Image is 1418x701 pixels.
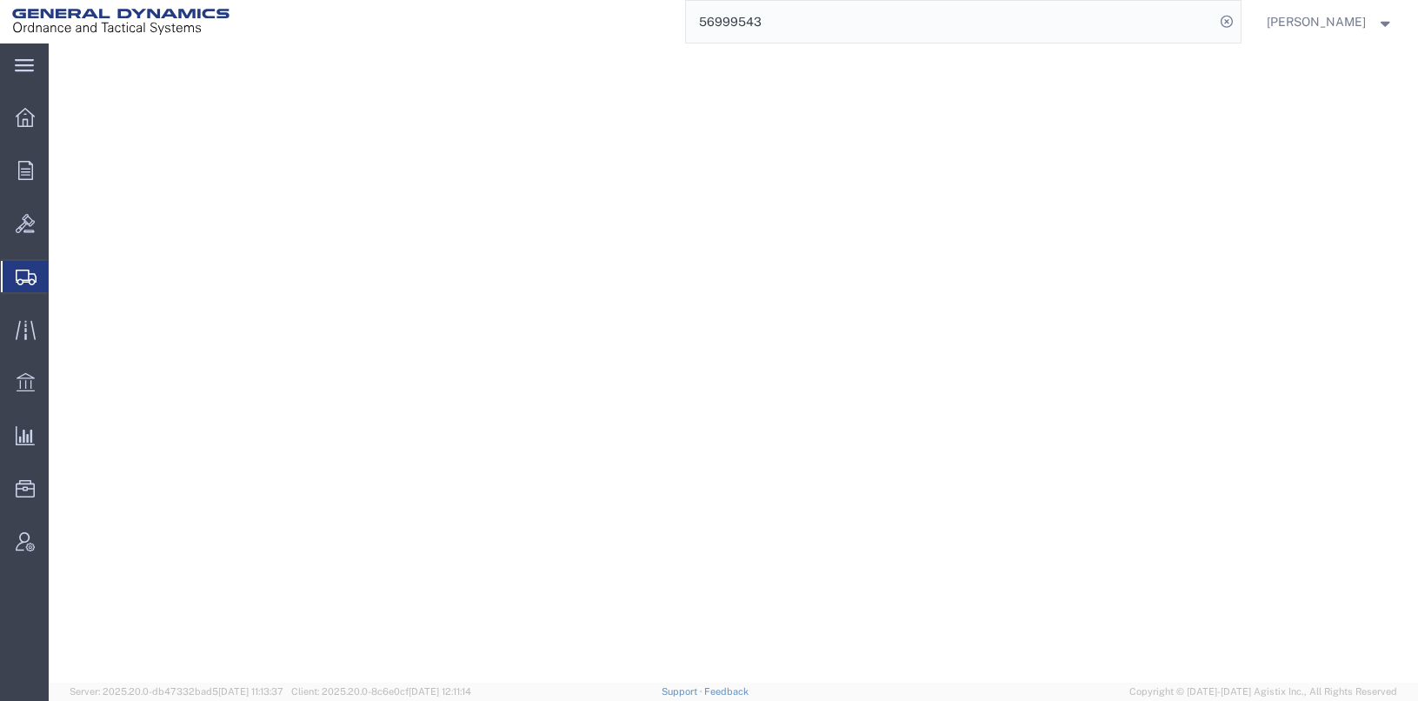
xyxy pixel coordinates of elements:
[1266,11,1395,32] button: [PERSON_NAME]
[1129,684,1397,699] span: Copyright © [DATE]-[DATE] Agistix Inc., All Rights Reserved
[70,686,283,697] span: Server: 2025.20.0-db47332bad5
[686,1,1215,43] input: Search for shipment number, reference number
[49,43,1418,683] iframe: FS Legacy Container
[1267,12,1366,31] span: Tim Schaffer
[218,686,283,697] span: [DATE] 11:13:37
[291,686,471,697] span: Client: 2025.20.0-8c6e0cf
[12,9,230,35] img: logo
[704,686,749,697] a: Feedback
[662,686,705,697] a: Support
[409,686,471,697] span: [DATE] 12:11:14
